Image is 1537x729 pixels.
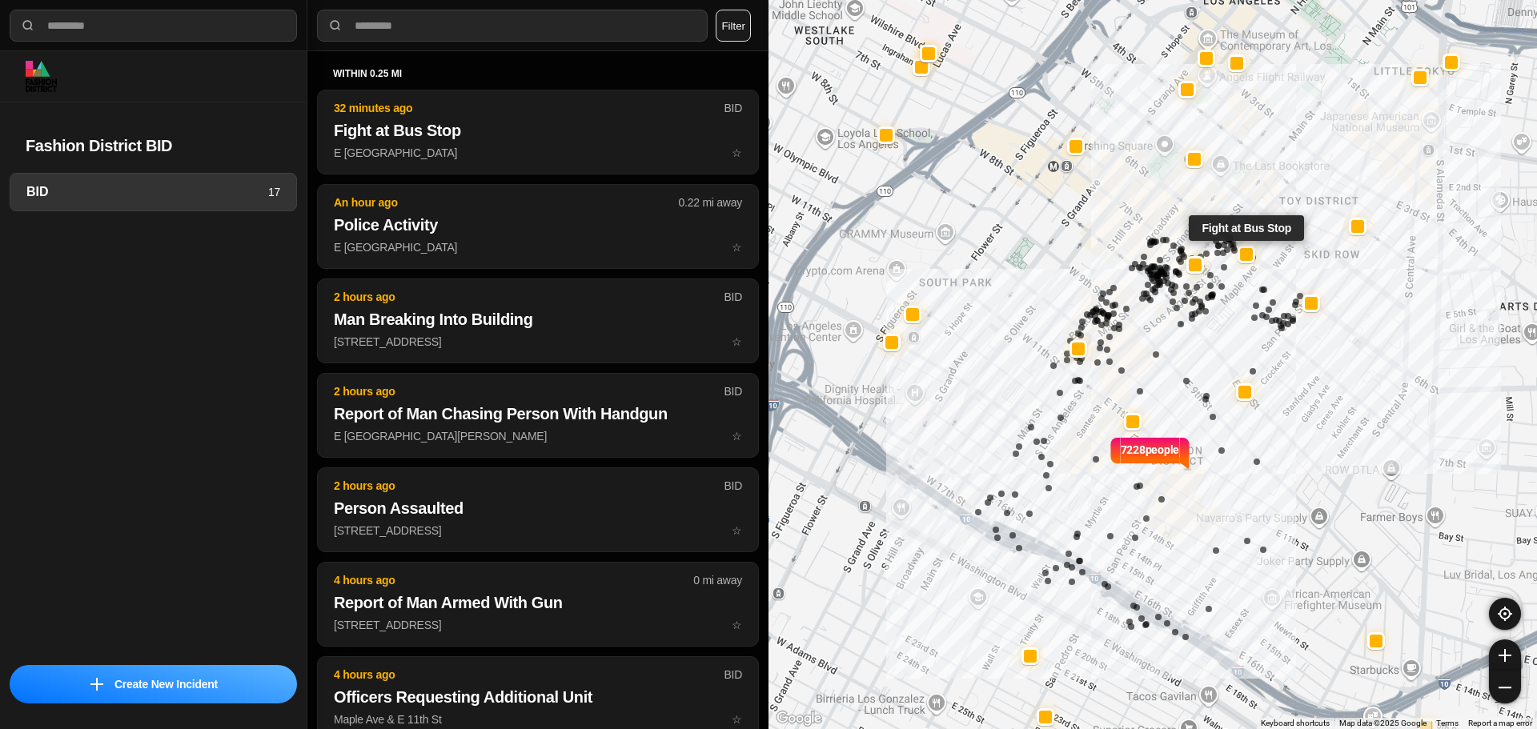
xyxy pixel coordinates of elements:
[334,289,724,305] p: 2 hours ago
[317,278,759,363] button: 2 hours agoBIDMan Breaking Into Building[STREET_ADDRESS]star
[317,467,759,552] button: 2 hours agoBIDPerson Assaulted[STREET_ADDRESS]star
[317,562,759,647] button: 4 hours ago0 mi awayReport of Man Armed With Gun[STREET_ADDRESS]star
[26,134,281,157] h2: Fashion District BID
[1489,671,1521,703] button: zoom-out
[334,428,742,444] p: E [GEOGRAPHIC_DATA][PERSON_NAME]
[1339,719,1427,727] span: Map data ©2025 Google
[724,100,742,116] p: BID
[114,676,218,692] p: Create New Incident
[1436,719,1459,727] a: Terms
[1121,442,1180,477] p: 7228 people
[1468,719,1532,727] a: Report a map error
[1499,681,1511,694] img: zoom-out
[317,618,759,631] a: 4 hours ago0 mi awayReport of Man Armed With Gun[STREET_ADDRESS]star
[1238,245,1255,262] button: Fight at Bus Stop
[317,334,759,348] a: 2 hours agoBIDMan Breaking Into Building[STREET_ADDRESS]star
[90,678,103,691] img: icon
[26,182,268,202] h3: BID
[334,100,724,116] p: 32 minutes ago
[334,239,742,255] p: E [GEOGRAPHIC_DATA]
[732,335,742,348] span: star
[732,146,742,159] span: star
[334,145,742,161] p: E [GEOGRAPHIC_DATA]
[1109,435,1121,471] img: notch
[334,334,742,350] p: [STREET_ADDRESS]
[333,67,743,80] h5: within 0.25 mi
[1489,598,1521,630] button: recenter
[732,524,742,537] span: star
[724,289,742,305] p: BID
[334,497,742,519] h2: Person Assaulted
[334,686,742,708] h2: Officers Requesting Additional Unit
[334,572,693,588] p: 4 hours ago
[317,90,759,174] button: 32 minutes agoBIDFight at Bus StopE [GEOGRAPHIC_DATA]star
[334,308,742,330] h2: Man Breaking Into Building
[1499,649,1511,662] img: zoom-in
[334,478,724,494] p: 2 hours ago
[716,10,751,42] button: Filter
[10,173,297,211] a: BID17
[732,713,742,726] span: star
[732,241,742,254] span: star
[317,429,759,443] a: 2 hours agoBIDReport of Man Chasing Person With HandgunE [GEOGRAPHIC_DATA][PERSON_NAME]star
[327,18,343,34] img: search
[334,194,679,210] p: An hour ago
[773,708,825,729] img: Google
[693,572,742,588] p: 0 mi away
[334,667,724,683] p: 4 hours ago
[317,523,759,537] a: 2 hours agoBIDPerson Assaulted[STREET_ADDRESS]star
[334,711,742,727] p: Maple Ave & E 11th St
[317,240,759,254] a: An hour ago0.22 mi awayPolice ActivityE [GEOGRAPHIC_DATA]star
[334,617,742,633] p: [STREET_ADDRESS]
[317,184,759,269] button: An hour ago0.22 mi awayPolice ActivityE [GEOGRAPHIC_DATA]star
[679,194,742,210] p: 0.22 mi away
[26,61,57,92] img: logo
[334,523,742,539] p: [STREET_ADDRESS]
[10,665,297,703] button: iconCreate New Incident
[1189,214,1304,240] div: Fight at Bus Stop
[1261,718,1330,729] button: Keyboard shortcuts
[334,214,742,236] h2: Police Activity
[724,667,742,683] p: BID
[334,591,742,614] h2: Report of Man Armed With Gun
[317,146,759,159] a: 32 minutes agoBIDFight at Bus StopE [GEOGRAPHIC_DATA]star
[1179,435,1191,471] img: notch
[334,383,724,399] p: 2 hours ago
[334,119,742,142] h2: Fight at Bus Stop
[724,478,742,494] p: BID
[732,430,742,443] span: star
[732,619,742,631] span: star
[317,712,759,726] a: 4 hours agoBIDOfficers Requesting Additional UnitMaple Ave & E 11th Ststar
[334,403,742,425] h2: Report of Man Chasing Person With Handgun
[1498,607,1512,621] img: recenter
[1489,639,1521,671] button: zoom-in
[317,373,759,458] button: 2 hours agoBIDReport of Man Chasing Person With HandgunE [GEOGRAPHIC_DATA][PERSON_NAME]star
[268,184,280,200] p: 17
[724,383,742,399] p: BID
[773,708,825,729] a: Open this area in Google Maps (opens a new window)
[20,18,36,34] img: search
